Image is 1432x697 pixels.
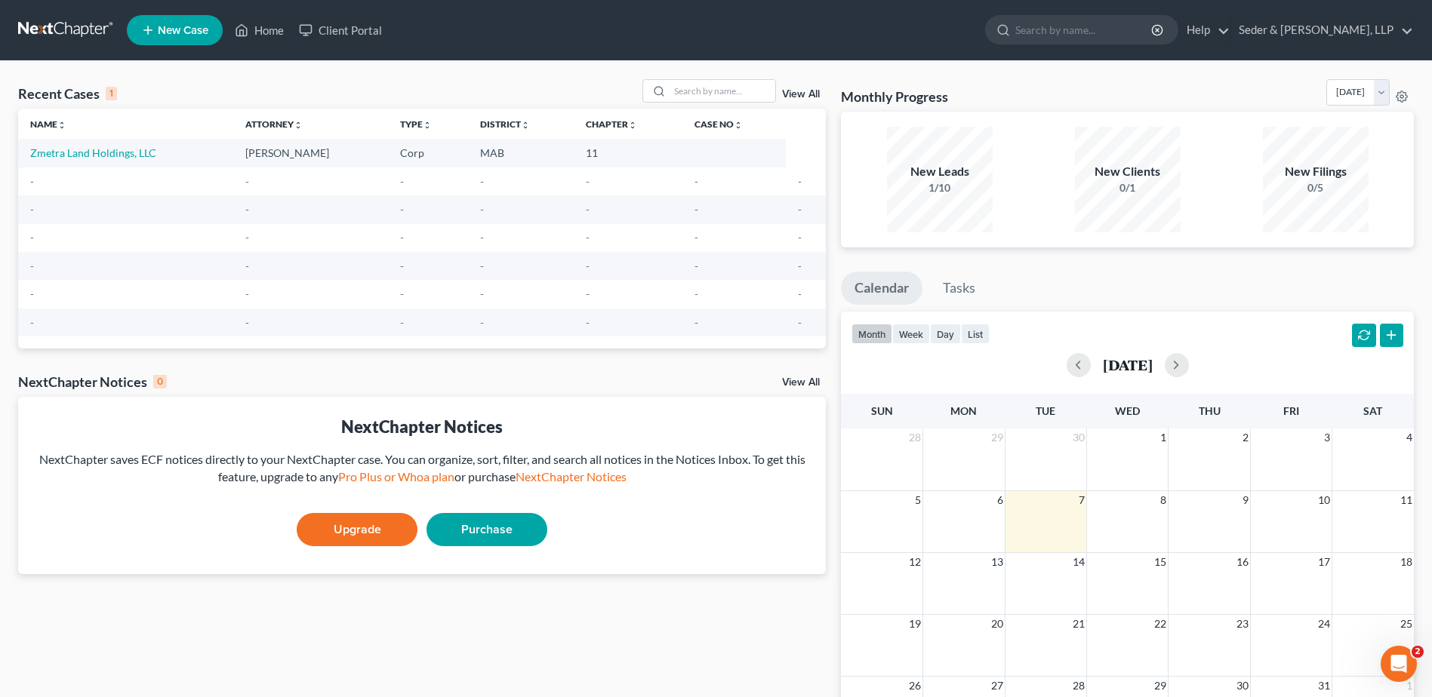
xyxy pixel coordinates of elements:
[30,118,66,130] a: Nameunfold_more
[887,163,993,180] div: New Leads
[1399,615,1414,633] span: 25
[245,259,249,272] span: -
[227,17,291,44] a: Home
[1115,404,1140,417] span: Wed
[1071,553,1086,571] span: 14
[1399,553,1414,571] span: 18
[245,316,249,329] span: -
[694,118,743,130] a: Case Nounfold_more
[798,259,802,272] span: -
[1153,615,1168,633] span: 22
[996,491,1005,509] span: 6
[1071,677,1086,695] span: 28
[586,287,590,300] span: -
[468,139,574,167] td: MAB
[694,287,698,300] span: -
[245,203,249,216] span: -
[841,272,922,305] a: Calendar
[694,175,698,188] span: -
[30,146,156,159] a: Zmetra Land Holdings, LLC
[338,469,454,484] a: Pro Plus or Whoa plan
[18,84,117,103] div: Recent Cases
[30,175,34,188] span: -
[1159,491,1168,509] span: 8
[1405,677,1414,695] span: 1
[18,373,167,391] div: NextChapter Notices
[1235,615,1250,633] span: 23
[1363,404,1382,417] span: Sat
[1317,553,1332,571] span: 17
[913,491,922,509] span: 5
[158,25,208,36] span: New Case
[586,203,590,216] span: -
[798,175,802,188] span: -
[887,180,993,195] div: 1/10
[798,203,802,216] span: -
[1241,491,1250,509] span: 9
[1231,17,1413,44] a: Seder & [PERSON_NAME], LLP
[852,324,892,344] button: month
[423,121,432,130] i: unfold_more
[480,175,484,188] span: -
[30,203,34,216] span: -
[782,89,820,100] a: View All
[400,175,404,188] span: -
[841,88,948,106] h3: Monthly Progress
[929,272,989,305] a: Tasks
[990,677,1005,695] span: 27
[233,139,388,167] td: [PERSON_NAME]
[907,553,922,571] span: 12
[574,139,682,167] td: 11
[30,451,814,486] div: NextChapter saves ECF notices directly to your NextChapter case. You can organize, sort, filter, ...
[1412,646,1424,658] span: 2
[907,428,922,447] span: 28
[798,316,802,329] span: -
[1323,428,1332,447] span: 3
[297,513,417,546] a: Upgrade
[245,287,249,300] span: -
[1159,428,1168,447] span: 1
[892,324,930,344] button: week
[400,118,432,130] a: Typeunfold_more
[694,316,698,329] span: -
[480,316,484,329] span: -
[400,287,404,300] span: -
[961,324,990,344] button: list
[30,287,34,300] span: -
[1405,428,1414,447] span: 4
[30,259,34,272] span: -
[480,287,484,300] span: -
[1071,428,1086,447] span: 30
[245,118,303,130] a: Attorneyunfold_more
[798,287,802,300] span: -
[57,121,66,130] i: unfold_more
[1075,163,1181,180] div: New Clients
[1241,428,1250,447] span: 2
[1263,163,1369,180] div: New Filings
[1235,677,1250,695] span: 30
[586,175,590,188] span: -
[400,259,404,272] span: -
[950,404,977,417] span: Mon
[586,316,590,329] span: -
[30,316,34,329] span: -
[694,259,698,272] span: -
[427,513,547,546] a: Purchase
[990,615,1005,633] span: 20
[1153,677,1168,695] span: 29
[871,404,893,417] span: Sun
[798,231,802,244] span: -
[586,259,590,272] span: -
[1075,180,1181,195] div: 0/1
[1015,16,1153,44] input: Search by name...
[291,17,390,44] a: Client Portal
[586,231,590,244] span: -
[990,553,1005,571] span: 13
[694,231,698,244] span: -
[480,118,530,130] a: Districtunfold_more
[1317,615,1332,633] span: 24
[1199,404,1221,417] span: Thu
[1263,180,1369,195] div: 0/5
[245,175,249,188] span: -
[516,469,627,484] a: NextChapter Notices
